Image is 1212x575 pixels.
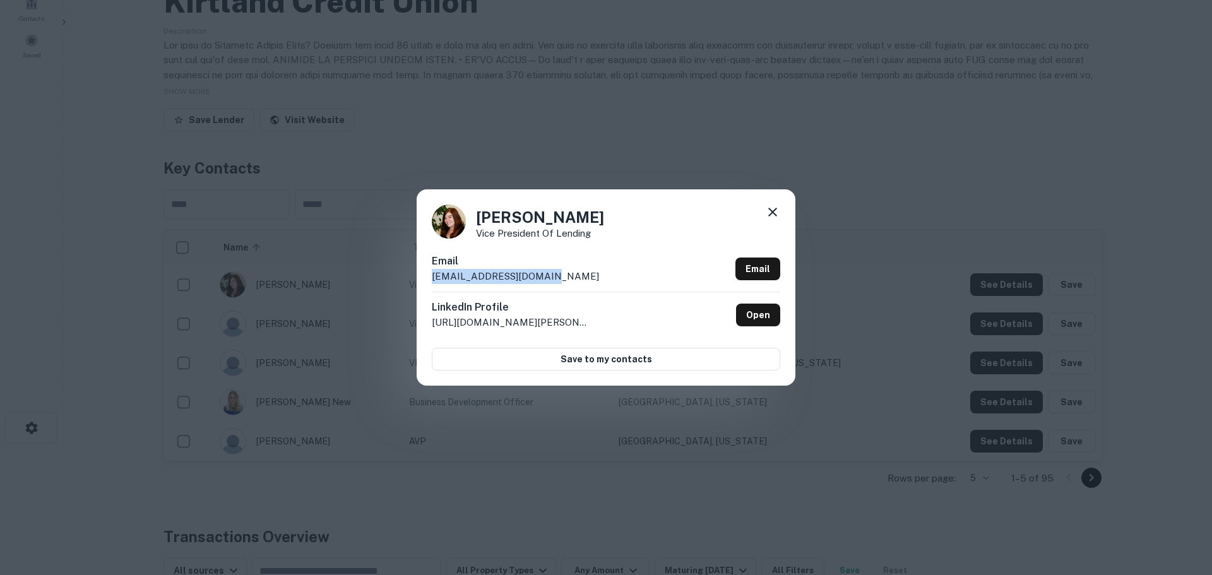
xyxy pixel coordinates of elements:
[476,228,604,238] p: Vice President of Lending
[432,269,599,284] p: [EMAIL_ADDRESS][DOMAIN_NAME]
[432,254,599,269] h6: Email
[432,348,780,370] button: Save to my contacts
[735,258,780,280] a: Email
[736,304,780,326] a: Open
[476,206,604,228] h4: [PERSON_NAME]
[432,300,590,315] h6: LinkedIn Profile
[432,315,590,330] p: [URL][DOMAIN_NAME][PERSON_NAME]
[1149,474,1212,535] iframe: Chat Widget
[432,205,466,239] img: 1517498819812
